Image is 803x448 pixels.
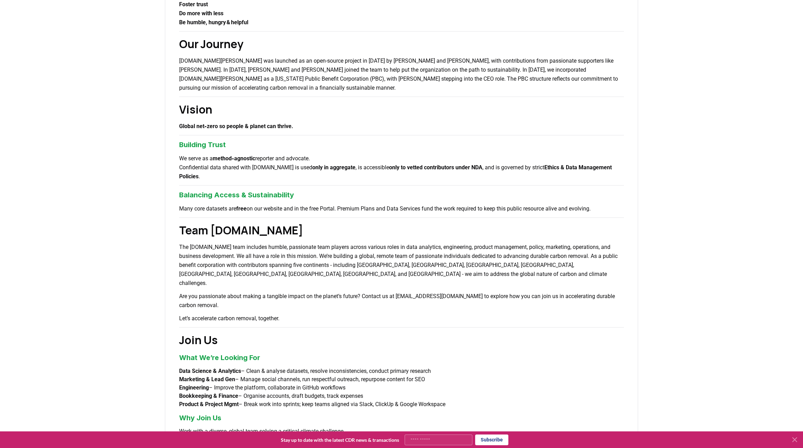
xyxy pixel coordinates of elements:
[179,368,241,374] strong: Data Science & Analytics
[179,332,624,348] h2: Join Us
[179,204,624,213] p: Many core datasets are on our website and in the free Portal. Premium Plans and Data Services fun...
[179,384,624,392] li: – Improve the platform, collaborate in GitHub workflows
[179,56,624,92] p: [DOMAIN_NAME][PERSON_NAME] was launched as an open-source project in [DATE] by [PERSON_NAME] and ...
[179,154,624,181] p: We serve as a reporter and advocate. Confidential data shared with [DOMAIN_NAME] is used , is acc...
[179,190,624,200] h3: Balancing Access & Sustainability
[179,393,238,399] strong: Bookkeeping & Finance
[179,101,624,118] h2: Vision
[213,155,255,162] strong: method‑agnostic
[179,314,624,323] p: Let’s accelerate carbon removal, together.
[179,376,235,383] strong: Marketing & Lead Gen
[179,19,248,26] strong: Be humble, hungry & helpful
[179,384,209,391] strong: Engineering
[179,140,624,150] h3: Building Trust
[179,123,293,129] strong: Global net‑zero so people & planet can thrive.
[179,413,624,423] h3: Why Join Us
[179,292,624,310] p: Are you passionate about making a tangible impact on the planet’s future? Contact us at [EMAIL_AD...
[179,375,624,384] li: – Manage social channels, run respectful outreach, repurpose content for SEO
[312,164,356,171] strong: only in aggregate
[179,400,624,409] li: – Break work into sprints; keep teams aligned via Slack, ClickUp & Google Workspace
[179,367,624,375] li: – Clean & analyse datasets, resolve inconsistencies, conduct primary research
[179,401,239,407] strong: Product & Project Mgmt
[179,10,223,17] strong: Do more with less
[179,1,208,8] strong: Foster trust
[389,164,482,171] strong: only to vetted contributors under NDA
[236,205,247,212] strong: free
[179,427,624,436] li: Work with a diverse, global team solving a critical climate challenge.
[179,352,624,363] h3: What We’re Looking For
[179,222,624,239] h2: Team [DOMAIN_NAME]
[179,243,624,288] p: The [DOMAIN_NAME] team includes humble, passionate team players across various roles in data anal...
[179,392,624,400] li: – Organise accounts, draft budgets, track expenses
[179,36,624,52] h2: Our Journey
